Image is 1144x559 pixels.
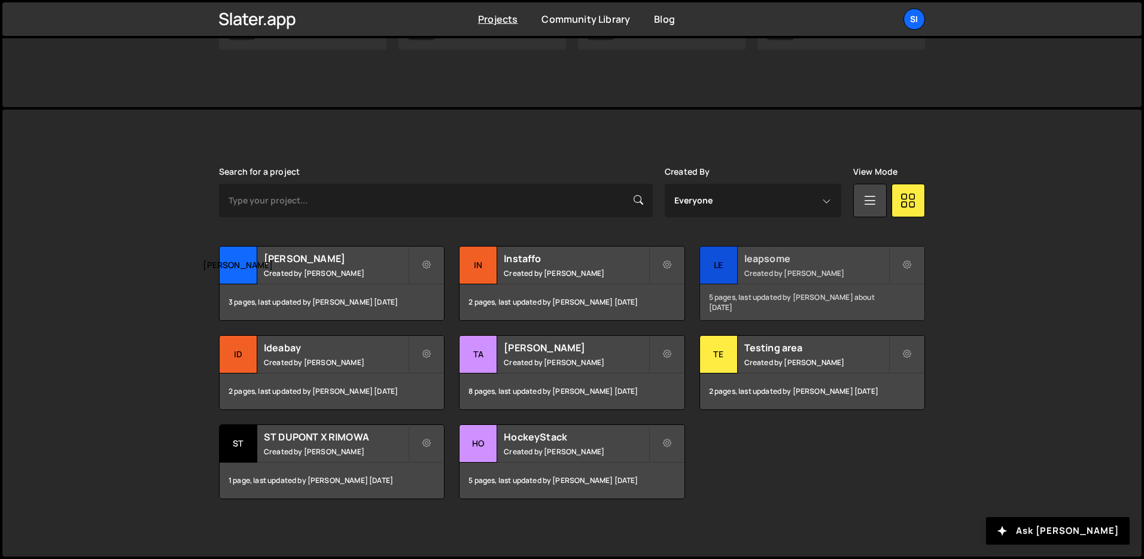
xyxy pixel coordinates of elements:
h2: Instaffo [504,252,648,265]
div: Ho [460,425,497,463]
a: Blog [654,13,675,26]
label: Created By [665,167,710,177]
a: ST ST DUPONT X RIMOWA Created by [PERSON_NAME] 1 page, last updated by [PERSON_NAME] [DATE] [219,424,445,499]
a: le leapsome Created by [PERSON_NAME] 5 pages, last updated by [PERSON_NAME] about [DATE] [699,246,925,321]
div: 2 pages, last updated by [PERSON_NAME] [DATE] [700,373,924,409]
small: Created by [PERSON_NAME] [744,268,889,278]
a: Projects [478,13,518,26]
a: Id Ideabay Created by [PERSON_NAME] 2 pages, last updated by [PERSON_NAME] [DATE] [219,335,445,410]
div: Id [220,336,257,373]
h2: HockeyStack [504,430,648,443]
input: Type your project... [219,184,653,217]
label: View Mode [853,167,897,177]
small: Created by [PERSON_NAME] [504,446,648,457]
div: In [460,247,497,284]
a: SI [903,8,925,30]
div: 1 page, last updated by [PERSON_NAME] [DATE] [220,463,444,499]
div: Te [700,336,738,373]
div: 8 pages, last updated by [PERSON_NAME] [DATE] [460,373,684,409]
small: Created by [PERSON_NAME] [504,268,648,278]
div: 5 pages, last updated by [PERSON_NAME] [DATE] [460,463,684,499]
small: Created by [PERSON_NAME] [264,357,408,367]
div: 3 pages, last updated by [PERSON_NAME] [DATE] [220,284,444,320]
div: Ta [460,336,497,373]
div: 5 pages, last updated by [PERSON_NAME] about [DATE] [700,284,924,320]
label: Search for a project [219,167,300,177]
a: Ho HockeyStack Created by [PERSON_NAME] 5 pages, last updated by [PERSON_NAME] [DATE] [459,424,684,499]
small: Created by [PERSON_NAME] [744,357,889,367]
a: Community Library [541,13,630,26]
a: Ta [PERSON_NAME] Created by [PERSON_NAME] 8 pages, last updated by [PERSON_NAME] [DATE] [459,335,684,410]
a: Te Testing area Created by [PERSON_NAME] 2 pages, last updated by [PERSON_NAME] [DATE] [699,335,925,410]
div: 2 pages, last updated by [PERSON_NAME] [DATE] [220,373,444,409]
a: In Instaffo Created by [PERSON_NAME] 2 pages, last updated by [PERSON_NAME] [DATE] [459,246,684,321]
h2: [PERSON_NAME] [504,341,648,354]
h2: Ideabay [264,341,408,354]
small: Created by [PERSON_NAME] [264,268,408,278]
button: Ask [PERSON_NAME] [986,517,1130,545]
a: [PERSON_NAME] [PERSON_NAME] Created by [PERSON_NAME] 3 pages, last updated by [PERSON_NAME] [DATE] [219,246,445,321]
h2: leapsome [744,252,889,265]
div: le [700,247,738,284]
h2: Testing area [744,341,889,354]
div: 2 pages, last updated by [PERSON_NAME] [DATE] [460,284,684,320]
h2: [PERSON_NAME] [264,252,408,265]
div: ST [220,425,257,463]
small: Created by [PERSON_NAME] [504,357,648,367]
div: [PERSON_NAME] [220,247,257,284]
small: Created by [PERSON_NAME] [264,446,408,457]
h2: ST DUPONT X RIMOWA [264,430,408,443]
